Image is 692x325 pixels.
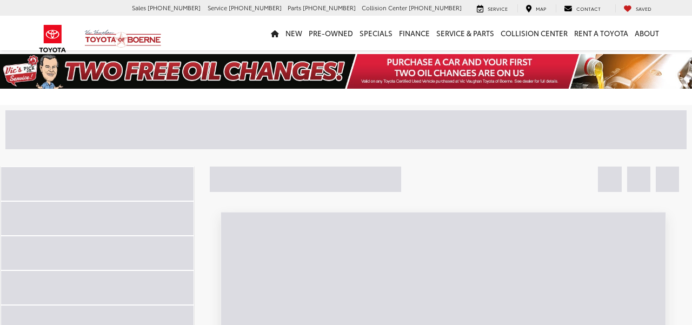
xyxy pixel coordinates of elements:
[282,16,305,50] a: New
[268,16,282,50] a: Home
[303,3,356,12] span: [PHONE_NUMBER]
[305,16,356,50] a: Pre-Owned
[636,5,651,12] span: Saved
[556,4,609,13] a: Contact
[615,4,660,13] a: My Saved Vehicles
[536,5,546,12] span: Map
[132,3,146,12] span: Sales
[631,16,662,50] a: About
[208,3,227,12] span: Service
[148,3,201,12] span: [PHONE_NUMBER]
[488,5,508,12] span: Service
[517,4,554,13] a: Map
[497,16,571,50] a: Collision Center
[84,29,162,48] img: Vic Vaughan Toyota of Boerne
[356,16,396,50] a: Specials
[396,16,433,50] a: Finance
[32,21,73,56] img: Toyota
[409,3,462,12] span: [PHONE_NUMBER]
[362,3,407,12] span: Collision Center
[571,16,631,50] a: Rent a Toyota
[576,5,601,12] span: Contact
[288,3,301,12] span: Parts
[469,4,516,13] a: Service
[433,16,497,50] a: Service & Parts: Opens in a new tab
[229,3,282,12] span: [PHONE_NUMBER]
